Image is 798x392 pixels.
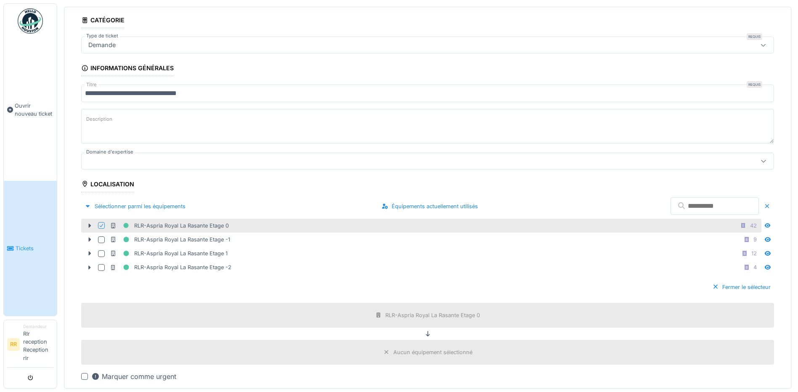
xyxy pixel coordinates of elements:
a: RR DemandeurRlr reception Reception rlr [7,323,53,368]
div: Aucun équipement sélectionné [393,348,472,356]
div: Requis [747,81,762,88]
li: RR [7,338,20,351]
div: Localisation [81,178,134,192]
div: Demandeur [23,323,53,330]
div: Marquer comme urgent [91,371,176,381]
div: Demande [85,40,119,50]
span: Ouvrir nouveau ticket [15,102,53,118]
label: Domaine d'expertise [85,148,135,156]
div: 12 [751,249,757,257]
div: Fermer le sélecteur [709,281,774,293]
div: RLR-Aspria Royal La Rasante Etage -1 [110,234,230,245]
label: Type de ticket [85,32,120,40]
label: Description [85,114,114,124]
div: Équipements actuellement utilisés [378,201,481,212]
div: 4 [753,263,757,271]
div: RLR-Aspria Royal La Rasante Etage 0 [110,220,229,231]
span: Tickets [16,244,53,252]
a: Ouvrir nouveau ticket [4,38,57,181]
img: Badge_color-CXgf-gQk.svg [18,8,43,34]
div: Informations générales [81,62,174,76]
div: Sélectionner parmi les équipements [81,201,189,212]
div: RLR-Aspria Royal La Rasante Etage -2 [110,262,231,273]
div: RLR-Aspria Royal La Rasante Etage 0 [385,311,480,319]
div: Requis [747,33,762,40]
div: RLR-Aspria Royal La Rasante Etage 1 [110,248,228,259]
li: Rlr reception Reception rlr [23,323,53,366]
div: Catégorie [81,14,125,28]
div: 42 [750,222,757,230]
div: 9 [753,236,757,244]
a: Tickets [4,181,57,315]
label: Titre [85,81,98,88]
